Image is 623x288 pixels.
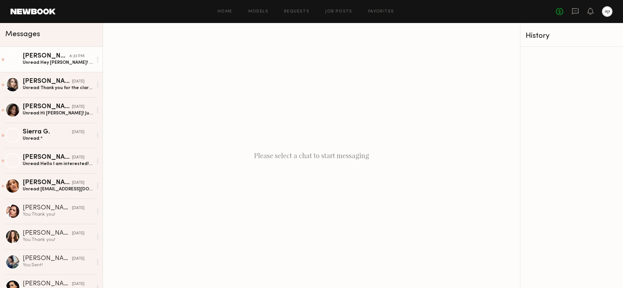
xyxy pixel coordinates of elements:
div: History [526,32,618,40]
div: Please select a chat to start messaging [103,23,520,288]
div: [DATE] [72,281,84,287]
div: Unread: * [23,135,93,142]
div: [DATE] [72,230,84,237]
div: Unread: Hey [PERSON_NAME]! Thank you for reaching out :) typically my rates for perpetuity are a ... [23,60,93,66]
span: Messages [5,31,40,38]
a: Models [248,10,268,14]
div: You: Sent! [23,262,93,268]
div: [PERSON_NAME] [23,281,72,287]
div: Unread: [EMAIL_ADDRESS][DOMAIN_NAME] [URL][DOMAIN_NAME] [URL][DOMAIN_NAME] [23,186,93,192]
div: [DATE] [72,104,84,110]
div: [PERSON_NAME] [23,255,72,262]
div: 8:23 PM [69,53,84,60]
div: [DATE] [72,129,84,135]
div: [DATE] [72,79,84,85]
div: You: Thank you! [23,211,93,218]
div: [PERSON_NAME] [23,230,72,237]
div: [PERSON_NAME] [23,78,72,85]
a: Job Posts [325,10,352,14]
a: Requests [284,10,309,14]
div: [PERSON_NAME] [23,53,69,60]
div: [DATE] [72,256,84,262]
div: [DATE] [72,205,84,211]
div: [PERSON_NAME] [23,104,72,110]
a: Home [218,10,232,14]
div: [PERSON_NAME] [23,154,72,161]
div: [DATE] [72,155,84,161]
div: [PERSON_NAME] [23,205,72,211]
div: Unread: Hi [PERSON_NAME]! Just got back to you via email (: Thank you! [23,110,93,116]
a: Favorites [368,10,394,14]
div: [PERSON_NAME] [23,180,72,186]
div: Unread: Thank you for the clarification! Would love to make a video. Last question, Would you be ... [23,85,93,91]
div: You: Thank you! [23,237,93,243]
div: [DATE] [72,180,84,186]
div: Sierra G. [23,129,72,135]
div: Unread: Hello I am interested! Thanks so much for reaching out to me. I’d love to be sent the nex... [23,161,93,167]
